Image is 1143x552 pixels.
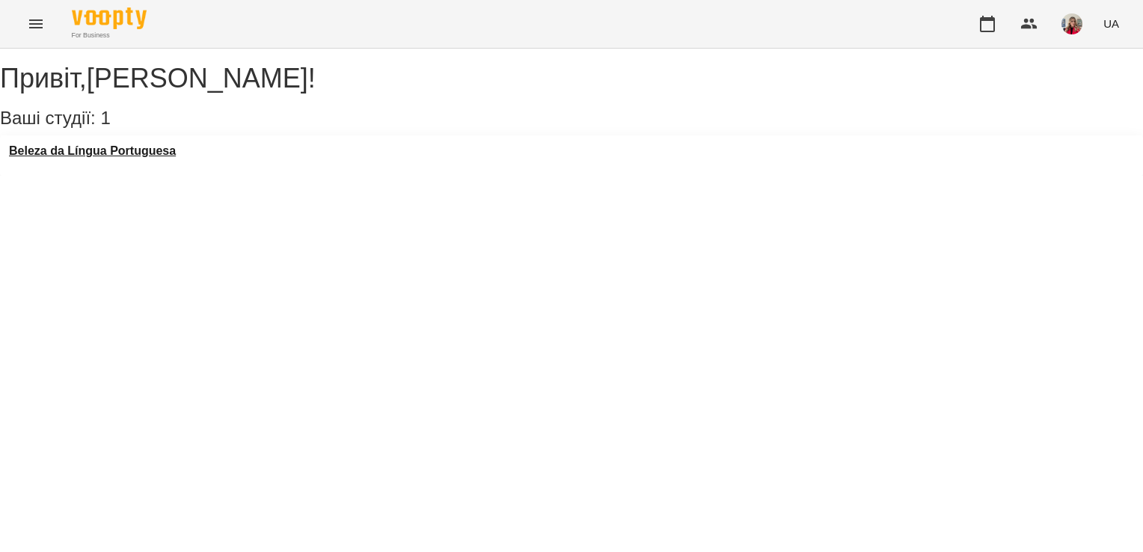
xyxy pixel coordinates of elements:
[72,31,147,40] span: For Business
[72,7,147,29] img: Voopty Logo
[1097,10,1125,37] button: UA
[18,6,54,42] button: Menu
[100,108,110,128] span: 1
[9,144,176,158] a: Beleza da Língua Portuguesa
[1061,13,1082,34] img: eb3c061b4bf570e42ddae9077fa72d47.jpg
[1103,16,1119,31] span: UA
